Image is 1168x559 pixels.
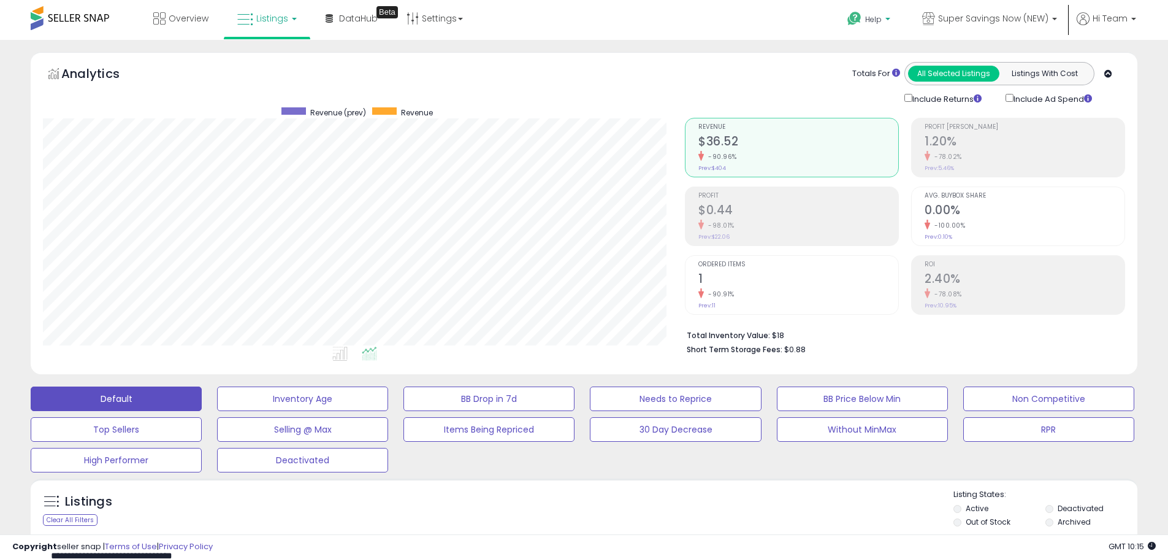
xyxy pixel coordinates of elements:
small: -78.02% [930,152,962,161]
b: Total Inventory Value: [687,330,770,341]
label: Out of Stock [966,517,1010,527]
h2: 0.00% [925,203,1124,220]
button: All Selected Listings [908,66,999,82]
button: Items Being Repriced [403,417,574,442]
span: ROI [925,261,1124,268]
span: Revenue (prev) [310,107,366,118]
span: $0.88 [784,344,806,355]
button: Without MinMax [777,417,948,442]
span: Ordered Items [698,261,898,268]
span: Super Savings Now (NEW) [938,12,1048,25]
small: Prev: 5.46% [925,164,954,172]
small: -90.96% [704,152,737,161]
p: Listing States: [953,489,1137,501]
span: Hi Team [1093,12,1128,25]
label: Deactivated [1058,503,1104,514]
span: Revenue [698,124,898,131]
button: RPR [963,417,1134,442]
li: $18 [687,327,1116,342]
span: Avg. Buybox Share [925,193,1124,199]
button: Default [31,387,202,411]
button: Deactivated [217,448,388,472]
a: Privacy Policy [159,541,213,552]
span: DataHub [339,12,378,25]
small: -90.91% [704,290,735,299]
div: Include Returns [895,91,996,106]
small: -78.08% [930,290,962,299]
button: Non Competitive [963,387,1134,411]
h5: Listings [65,493,112,511]
small: Prev: $404 [698,164,726,172]
a: Hi Team [1077,12,1136,40]
small: Prev: 0.10% [925,233,952,241]
span: Listings [256,12,288,25]
small: Prev: 10.95% [925,302,956,309]
button: Selling @ Max [217,417,388,442]
h2: $36.52 [698,134,898,151]
h2: $0.44 [698,203,898,220]
button: 30 Day Decrease [590,417,761,442]
b: Short Term Storage Fees: [687,344,782,355]
h2: 1 [698,272,898,288]
div: Include Ad Spend [996,91,1112,106]
a: Help [838,2,903,40]
a: Terms of Use [105,541,157,552]
small: -98.01% [704,221,735,230]
button: Inventory Age [217,387,388,411]
span: Help [865,14,882,25]
div: Totals For [852,68,900,80]
button: BB Drop in 7d [403,387,574,411]
h2: 1.20% [925,134,1124,151]
small: -100.00% [930,221,965,230]
small: Prev: 11 [698,302,716,309]
button: Top Sellers [31,417,202,442]
span: Overview [169,12,208,25]
button: BB Price Below Min [777,387,948,411]
small: Prev: $22.06 [698,233,730,241]
label: Archived [1058,517,1091,527]
span: Revenue [401,107,433,118]
button: Listings With Cost [999,66,1090,82]
div: seller snap | | [12,541,213,553]
h2: 2.40% [925,272,1124,288]
button: Needs to Reprice [590,387,761,411]
i: Get Help [847,11,862,26]
span: 2025-10-8 10:15 GMT [1109,541,1156,552]
label: Active [966,503,988,514]
div: Clear All Filters [43,514,97,526]
span: Profit [698,193,898,199]
strong: Copyright [12,541,57,552]
span: Profit [PERSON_NAME] [925,124,1124,131]
div: Tooltip anchor [376,6,398,18]
h5: Analytics [61,65,143,85]
button: High Performer [31,448,202,472]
